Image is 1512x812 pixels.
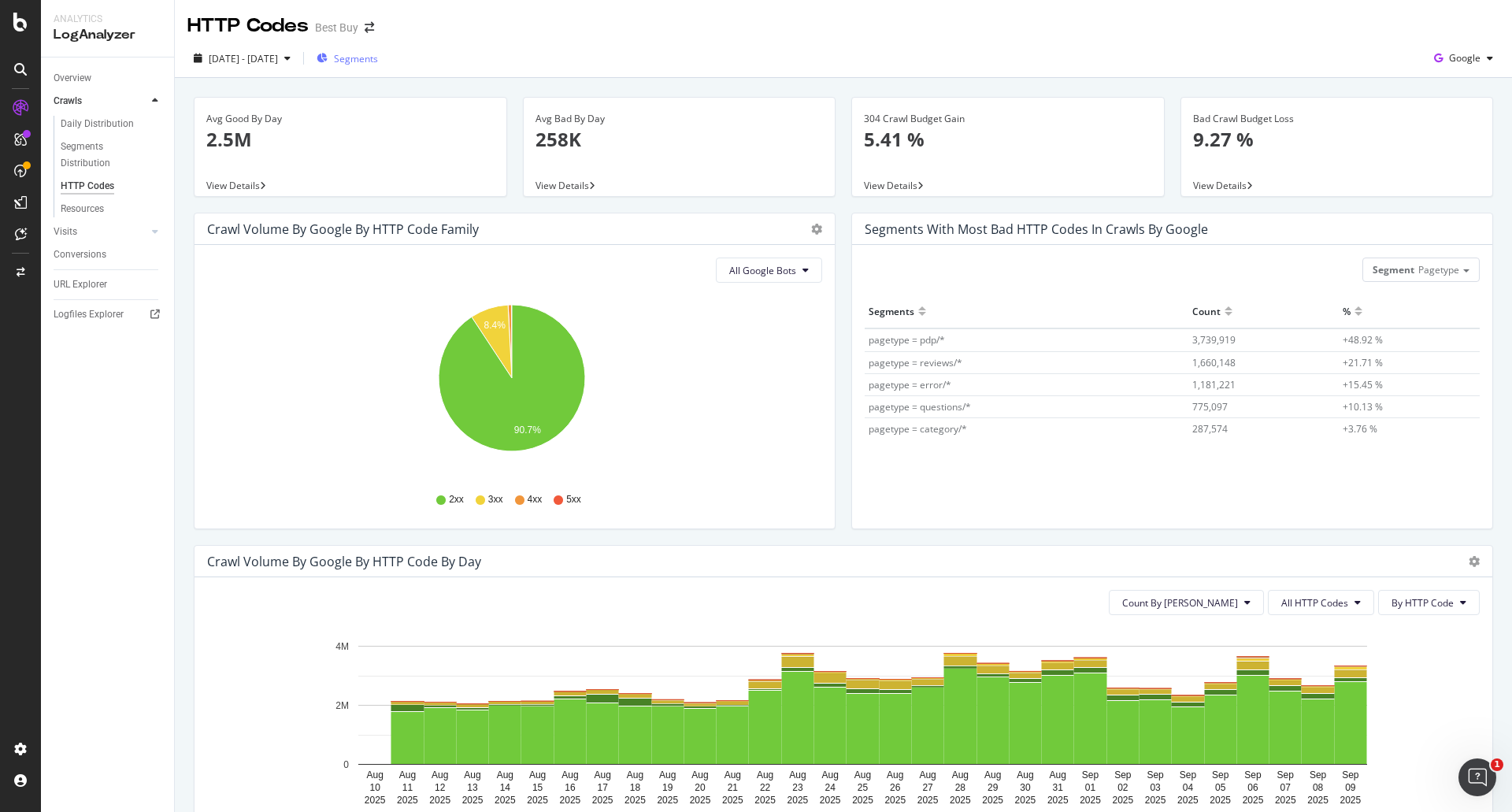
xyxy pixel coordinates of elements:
div: Logfiles Explorer [54,306,124,323]
span: 4xx [528,493,543,506]
text: 2025 [950,795,971,806]
div: Resources [61,201,104,217]
text: 20 [695,782,706,793]
text: Sep [1180,769,1197,780]
span: 1 [1491,758,1503,771]
text: Aug [594,769,610,780]
text: Sep [1114,769,1132,780]
a: Overview [54,70,163,87]
span: 3,739,919 [1192,333,1236,347]
text: 06 [1247,782,1258,793]
text: 2025 [1047,795,1069,806]
text: 23 [792,782,803,793]
div: Bad Crawl Budget Loss [1193,112,1481,126]
button: Segments [310,46,384,71]
span: View Details [864,179,917,192]
div: Segments [869,298,914,324]
text: Aug [887,769,903,780]
span: 1,660,148 [1192,356,1236,369]
text: 05 [1215,782,1226,793]
text: 2025 [592,795,613,806]
text: 2025 [429,795,450,806]
text: 30 [1020,782,1031,793]
text: 2025 [852,795,873,806]
text: Aug [432,769,448,780]
text: Aug [627,769,643,780]
text: Aug [497,769,513,780]
text: 2025 [820,795,841,806]
text: Aug [399,769,416,780]
span: +3.76 % [1343,422,1377,436]
span: 5xx [566,493,581,506]
text: 12 [435,782,446,793]
text: 2025 [1243,795,1264,806]
p: 258K [535,126,824,153]
div: Visits [54,224,77,240]
p: 9.27 % [1193,126,1481,153]
div: Daily Distribution [61,116,134,132]
text: Aug [854,769,871,780]
text: Aug [1017,769,1033,780]
span: +21.71 % [1343,356,1383,369]
div: Overview [54,70,91,87]
div: URL Explorer [54,276,107,293]
text: Sep [1212,769,1229,780]
div: arrow-right-arrow-left [365,22,374,33]
div: Avg Bad By Day [535,112,824,126]
text: Aug [789,769,806,780]
div: Segments Distribution [61,139,148,172]
a: HTTP Codes [61,178,163,195]
text: Aug [952,769,969,780]
text: Aug [724,769,741,780]
text: 31 [1053,782,1064,793]
div: 304 Crawl Budget Gain [864,112,1152,126]
text: 2025 [495,795,516,806]
a: Logfiles Explorer [54,306,163,323]
span: +15.45 % [1343,378,1383,391]
text: 22 [760,782,771,793]
a: Crawls [54,93,147,109]
text: 2025 [397,795,418,806]
text: 15 [532,782,543,793]
text: 28 [955,782,966,793]
div: % [1343,298,1351,324]
text: 03 [1150,782,1161,793]
span: 3xx [488,493,503,506]
span: +48.92 % [1343,333,1383,347]
text: 09 [1345,782,1356,793]
text: 01 [1085,782,1096,793]
a: Visits [54,224,147,240]
text: Sep [1082,769,1099,780]
text: 10 [369,782,380,793]
span: 2xx [449,493,464,506]
svg: A chart. [207,628,1468,810]
text: Sep [1342,769,1359,780]
span: pagetype = category/* [869,422,967,436]
text: 0 [343,759,349,770]
text: 2025 [982,795,1003,806]
text: Aug [822,769,839,780]
div: Crawl Volume by google by HTTP Code by Day [207,554,481,569]
text: 2025 [787,795,809,806]
span: View Details [206,179,260,192]
button: Count By [PERSON_NAME] [1109,590,1264,615]
a: Daily Distribution [61,116,163,132]
div: Analytics [54,13,161,26]
text: 2025 [1015,795,1036,806]
text: 2025 [462,795,484,806]
text: 2025 [917,795,939,806]
text: 8.4% [484,321,506,332]
text: 2025 [527,795,548,806]
text: 90.7% [514,425,541,436]
div: Crawl Volume by google by HTTP Code Family [207,221,479,237]
text: Aug [691,769,708,780]
text: 24 [825,782,836,793]
text: 25 [858,782,869,793]
text: 2025 [560,795,581,806]
div: LogAnalyzer [54,26,161,44]
div: gear [811,224,822,235]
text: 2025 [1080,795,1101,806]
text: 11 [402,782,413,793]
span: pagetype = reviews/* [869,356,962,369]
